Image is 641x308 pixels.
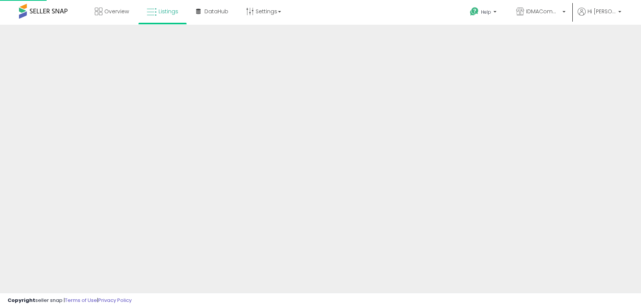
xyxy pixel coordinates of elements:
div: seller snap | | [8,297,132,304]
span: Listings [159,8,178,15]
span: Help [481,9,491,15]
span: Overview [104,8,129,15]
i: Get Help [470,7,479,16]
a: Privacy Policy [98,297,132,304]
a: Hi [PERSON_NAME] [578,8,621,25]
span: IDMACommerce LLC [526,8,560,15]
strong: Copyright [8,297,35,304]
a: Terms of Use [65,297,97,304]
span: DataHub [204,8,228,15]
a: Help [464,1,504,25]
span: Hi [PERSON_NAME] [588,8,616,15]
